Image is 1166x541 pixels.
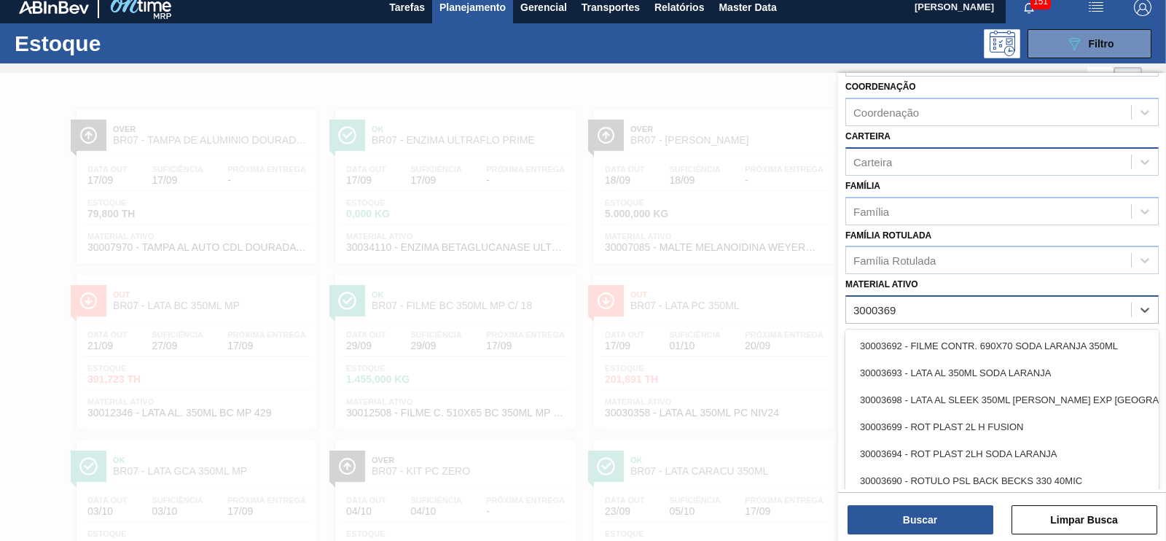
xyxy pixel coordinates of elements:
div: Carteira [853,155,892,168]
label: Família Rotulada [845,230,931,241]
div: Família Rotulada [853,254,936,267]
div: Visão em Cards [1114,67,1142,95]
div: Pogramando: nenhum usuário selecionado [984,29,1020,58]
label: Coordenação [845,82,916,92]
div: 30003694 - ROT PLAST 2LH SODA LARANJA [845,440,1159,467]
button: Filtro [1028,29,1151,58]
div: Família [853,205,889,217]
label: Família [845,181,880,191]
div: 30003693 - LATA AL 350ML SODA LARANJA [845,359,1159,386]
div: 30003699 - ROT PLAST 2L H FUSION [845,413,1159,440]
div: 30003692 - FILME CONTR. 690X70 SODA LARANJA 350ML [845,332,1159,359]
div: 30003698 - LATA AL SLEEK 350ML [PERSON_NAME] EXP [GEOGRAPHIC_DATA] [845,386,1159,413]
img: TNhmsLtSVTkK8tSr43FrP2fwEKptu5GPRR3wAAAABJRU5ErkJggg== [19,1,89,14]
label: Material ativo [845,279,918,289]
h1: Estoque [15,35,226,52]
div: Visão em Lista [1087,67,1114,95]
div: 30003690 - ROTULO PSL BACK BECKS 330 40MIC [845,467,1159,494]
label: Carteira [845,131,891,141]
span: Filtro [1089,38,1114,50]
div: Coordenação [853,106,919,119]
